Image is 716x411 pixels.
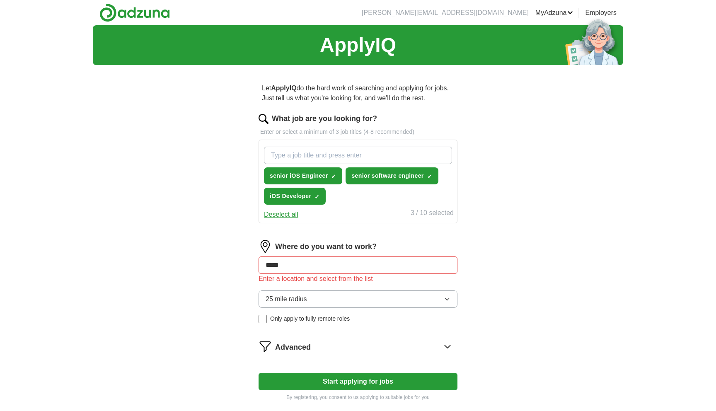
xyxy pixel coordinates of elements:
[259,290,457,308] button: 25 mile radius
[275,342,311,353] span: Advanced
[362,8,529,18] li: [PERSON_NAME][EMAIL_ADDRESS][DOMAIN_NAME]
[259,114,268,124] img: search.png
[99,3,170,22] img: Adzuna logo
[259,373,457,390] button: Start applying for jobs
[259,274,457,284] div: Enter a location and select from the list
[259,315,267,323] input: Only apply to fully remote roles
[427,173,432,180] span: ✓
[331,173,336,180] span: ✓
[264,210,298,220] button: Deselect all
[264,147,452,164] input: Type a job title and press enter
[535,8,573,18] a: MyAdzuna
[270,314,350,323] span: Only apply to fully remote roles
[264,188,326,205] button: iOS Developer✓
[259,80,457,106] p: Let do the hard work of searching and applying for jobs. Just tell us what you're looking for, an...
[270,192,311,201] span: iOS Developer
[275,241,377,252] label: Where do you want to work?
[271,85,296,92] strong: ApplyIQ
[264,167,342,184] button: senior iOS Engineer✓
[259,240,272,253] img: location.png
[314,193,319,200] span: ✓
[351,172,423,180] span: senior software engineer
[259,394,457,401] p: By registering, you consent to us applying to suitable jobs for you
[266,294,307,304] span: 25 mile radius
[270,172,328,180] span: senior iOS Engineer
[346,167,438,184] button: senior software engineer✓
[259,340,272,353] img: filter
[320,30,396,60] h1: ApplyIQ
[411,208,454,220] div: 3 / 10 selected
[259,128,457,136] p: Enter or select a minimum of 3 job titles (4-8 recommended)
[585,8,617,18] a: Employers
[272,113,377,124] label: What job are you looking for?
